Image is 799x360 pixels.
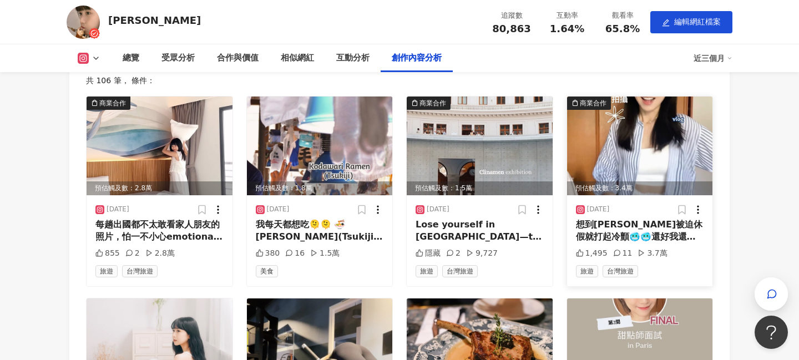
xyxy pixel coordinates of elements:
[247,97,393,195] div: post-image預估觸及數：1.8萬
[605,23,640,34] span: 65.8%
[638,248,667,259] div: 3.7萬
[550,23,584,34] span: 1.64%
[392,52,442,65] div: 創作內容分析
[285,248,305,259] div: 16
[256,265,278,277] span: 美食
[662,19,670,27] span: edit
[247,97,393,195] img: post-image
[95,219,224,244] div: 每趟出國都不太敢看家人朋友的照片，怕一不小心emotional哈哈🥴 但真的超開心出國前有帶爸媽去一趟宜蘭 雖然不巧的遇到颱風，但剛好有超大的包棟民宿可以待在裡面休息 現在覺得好懷念，希望跟你們...
[67,6,100,39] img: KOL Avatar
[247,181,393,195] div: 預估觸及數：1.8萬
[256,248,280,259] div: 380
[567,97,713,195] div: post-image商業合作預估觸及數：3.4萬
[95,265,118,277] span: 旅遊
[281,52,314,65] div: 相似網紅
[674,17,721,26] span: 編輯網紅檔案
[407,181,553,195] div: 預估觸及數：1.5萬
[427,205,449,214] div: [DATE]
[613,248,633,259] div: 11
[86,76,713,85] div: 共 106 筆 ， 條件：
[125,248,140,259] div: 2
[755,316,788,349] iframe: Help Scout Beacon - Open
[87,181,232,195] div: 預估觸及數：2.8萬
[603,265,638,277] span: 台灣旅遊
[145,248,175,259] div: 2.8萬
[419,98,446,109] div: 商業合作
[407,97,553,195] img: post-image
[407,97,553,195] div: post-image商業合作預估觸及數：1.5萬
[650,11,732,33] button: edit編輯網紅檔案
[546,10,588,21] div: 互動率
[267,205,290,214] div: [DATE]
[123,52,139,65] div: 總覽
[99,98,126,109] div: 商業合作
[416,248,441,259] div: 隱藏
[87,97,232,195] div: post-image商業合作預估觸及數：2.8萬
[492,23,530,34] span: 80,863
[446,248,461,259] div: 2
[580,98,606,109] div: 商業合作
[416,219,544,244] div: Lose yourself in [GEOGRAPHIC_DATA]—till [DATE] 皮諾私人美術館 限時展覽🌊✨🕊️ #boursedecommerce #clinamen #pari...
[161,52,195,65] div: 受眾分析
[567,181,713,195] div: 預估觸及數：3.4萬
[576,219,704,244] div: 想到[PERSON_NAME]被迫休假就打起冷顫🥶🥶還好我還有另一個技能！ 歡迎大家來巴黎找我拍照唷‼️🫶🏻 #法國工作 #法國打工度假簽證 #巴黎旅拍 #[GEOGRAPHIC_DATA]旅遊
[576,248,608,259] div: 1,495
[567,97,713,195] img: post-image
[122,265,158,277] span: 台灣旅遊
[694,49,732,67] div: 近三個月
[587,205,610,214] div: [DATE]
[601,10,644,21] div: 觀看率
[217,52,259,65] div: 合作與價值
[256,219,384,244] div: 我每天都想吃🫠🫠 🍜[PERSON_NAME](Tsukiji) [STREET_ADDRESS]([GEOGRAPHIC_DATA]旁) #巴黎美食 #巴黎餐廳 #喜歡的餐廳就要一直吃
[95,248,120,259] div: 855
[310,248,340,259] div: 1.5萬
[576,265,598,277] span: 旅遊
[336,52,370,65] div: 互動分析
[108,13,201,27] div: [PERSON_NAME]
[87,97,232,195] img: post-image
[490,10,533,21] div: 追蹤數
[416,265,438,277] span: 旅遊
[466,248,498,259] div: 9,727
[107,205,129,214] div: [DATE]
[442,265,478,277] span: 台灣旅遊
